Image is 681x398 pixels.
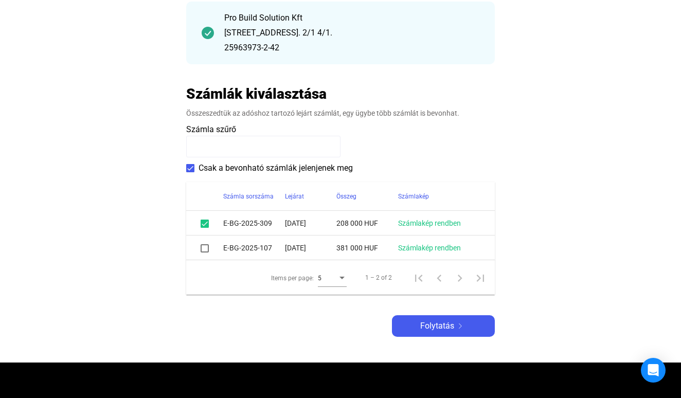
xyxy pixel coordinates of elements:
[450,267,470,288] button: Next page
[223,190,274,203] div: Számla sorszáma
[202,27,214,39] img: checkmark-darker-green-circle
[398,190,482,203] div: Számlakép
[271,272,314,284] div: Items per page:
[223,190,285,203] div: Számla sorszáma
[285,211,336,236] td: [DATE]
[398,190,429,203] div: Számlakép
[429,267,450,288] button: Previous page
[224,42,479,54] div: 25963973-2-42
[199,162,353,174] span: Csak a bevonható számlák jelenjenek meg
[365,272,392,284] div: 1 – 2 of 2
[186,124,236,134] span: Számla szűrő
[392,315,495,337] button: Folytatásarrow-right-white
[420,320,454,332] span: Folytatás
[336,211,398,236] td: 208 000 HUF
[285,236,336,260] td: [DATE]
[318,272,347,284] mat-select: Items per page:
[318,275,321,282] span: 5
[398,219,461,227] a: Számlakép rendben
[336,190,398,203] div: Összeg
[186,108,495,118] div: Összeszedtük az adóshoz tartozó lejárt számlát, egy ügybe több számlát is bevonhat.
[454,323,467,329] img: arrow-right-white
[641,358,666,383] div: Open Intercom Messenger
[470,267,491,288] button: Last page
[224,12,479,24] div: Pro Build Solution Kft
[336,190,356,203] div: Összeg
[223,236,285,260] td: E-BG-2025-107
[285,190,304,203] div: Lejárat
[285,190,336,203] div: Lejárat
[408,267,429,288] button: First page
[186,85,327,103] h2: Számlák kiválasztása
[223,211,285,236] td: E-BG-2025-309
[398,244,461,252] a: Számlakép rendben
[336,236,398,260] td: 381 000 HUF
[224,27,479,39] div: [STREET_ADDRESS]. 2/1 4/1.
